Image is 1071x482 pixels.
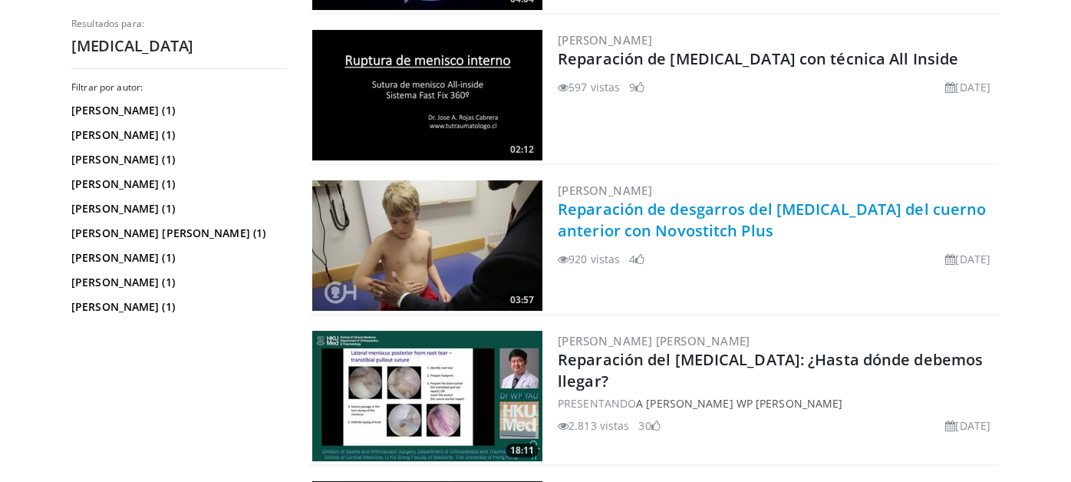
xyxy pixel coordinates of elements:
[71,35,193,56] font: [MEDICAL_DATA]
[558,396,636,411] font: PRESENTANDO
[71,250,175,265] font: [PERSON_NAME] (1)
[71,201,282,216] a: [PERSON_NAME] (1)
[71,299,282,315] a: [PERSON_NAME] (1)
[71,127,282,143] a: [PERSON_NAME] (1)
[955,418,990,433] font: [DATE]
[510,143,534,156] font: 02:12
[71,17,144,30] font: Resultados para:
[71,250,282,266] a: [PERSON_NAME] (1)
[955,252,990,266] font: [DATE]
[71,226,265,240] font: [PERSON_NAME] [PERSON_NAME] (1)
[71,299,175,314] font: [PERSON_NAME] (1)
[71,81,143,94] font: Filtrar por autor:
[71,103,175,117] font: [PERSON_NAME] (1)
[71,275,175,289] font: [PERSON_NAME] (1)
[312,331,542,461] img: 1c9c30fa-dd06-4af0-8c00-81cf8a8fe19b.300x170_q85_crop-smart_upscale.jpg
[955,80,990,94] font: [DATE]
[71,127,175,142] font: [PERSON_NAME] (1)
[568,418,629,433] font: 2.813 vistas
[71,177,282,192] a: [PERSON_NAME] (1)
[558,349,983,391] a: Reparación del [MEDICAL_DATA]: ¿Hasta dónde debemos llegar?
[312,30,542,160] img: 7fbb1037-0a21-4d51-b413-068ebc693e35.300x170_q85_crop-smart_upscale.jpg
[629,80,635,94] font: 9
[510,293,534,306] font: 03:57
[71,226,282,241] a: [PERSON_NAME] [PERSON_NAME] (1)
[558,48,958,69] a: Reparación de [MEDICAL_DATA] con técnica All Inside
[71,152,282,167] a: [PERSON_NAME] (1)
[558,32,652,48] a: [PERSON_NAME]
[558,333,750,348] a: [PERSON_NAME] [PERSON_NAME]
[636,396,842,411] a: A [PERSON_NAME] WP [PERSON_NAME]
[312,180,542,311] a: 03:57
[312,180,542,311] img: O0cEsGv5RdudyPNn4xMDoxOjA4MTsiGN.300x170_q85_crop-smart_upscale.jpg
[71,275,282,290] a: [PERSON_NAME] (1)
[71,201,175,216] font: [PERSON_NAME] (1)
[71,103,282,118] a: [PERSON_NAME] (1)
[629,252,635,266] font: 4
[558,183,652,198] a: [PERSON_NAME]
[312,30,542,160] a: 02:12
[638,418,651,433] font: 30
[71,177,175,191] font: [PERSON_NAME] (1)
[568,252,620,266] font: 920 vistas
[71,152,175,167] font: [PERSON_NAME] (1)
[558,199,986,241] a: Reparación de desgarros del [MEDICAL_DATA] del cuerno anterior con Novostitch Plus
[312,331,542,461] a: 18:11
[568,80,620,94] font: 597 vistas
[510,444,534,457] font: 18:11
